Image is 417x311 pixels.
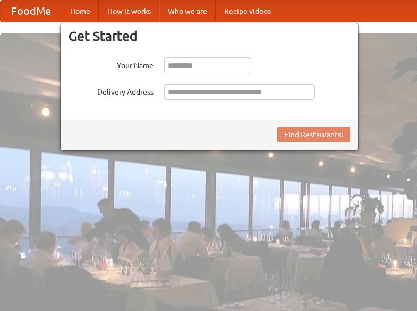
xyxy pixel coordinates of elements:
[99,1,159,22] a: How it works
[277,127,350,142] button: Find Restaurants!
[159,1,216,22] a: Who we are
[62,1,99,22] a: Home
[69,28,350,44] h3: Get Started
[1,1,62,22] a: FoodMe
[69,84,154,97] label: Delivery Address
[69,57,154,71] label: Your Name
[216,1,279,22] a: Recipe videos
